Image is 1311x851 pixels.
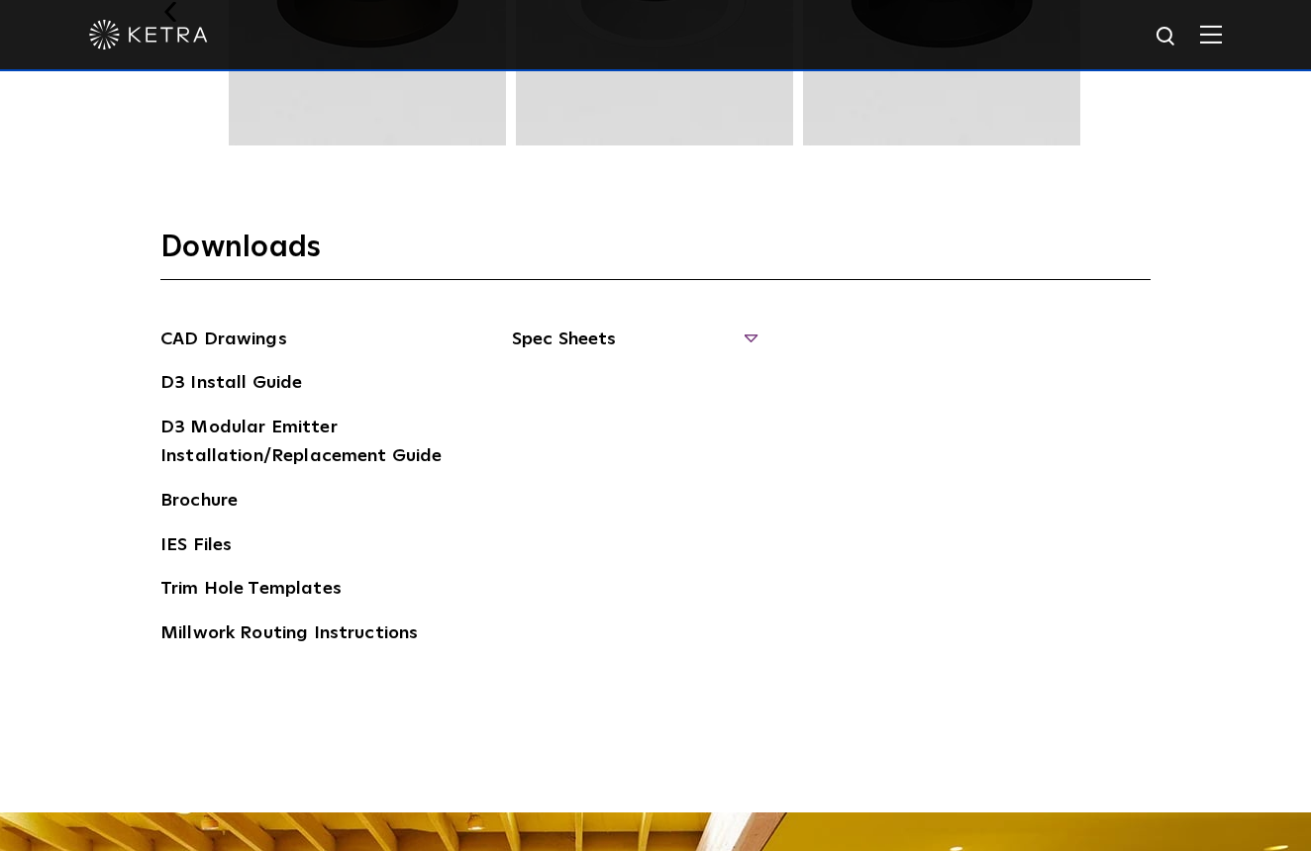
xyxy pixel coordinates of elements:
a: CAD Drawings [160,326,287,357]
a: Brochure [160,487,238,519]
img: ketra-logo-2019-white [89,20,208,49]
a: D3 Modular Emitter Installation/Replacement Guide [160,414,457,474]
a: Millwork Routing Instructions [160,619,418,651]
img: Hamburger%20Nav.svg [1200,25,1222,44]
h3: Downloads [160,229,1151,280]
a: D3 Install Guide [160,369,302,401]
a: Trim Hole Templates [160,575,342,607]
img: search icon [1155,25,1179,49]
a: IES Files [160,531,232,563]
span: Spec Sheets [512,326,755,369]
